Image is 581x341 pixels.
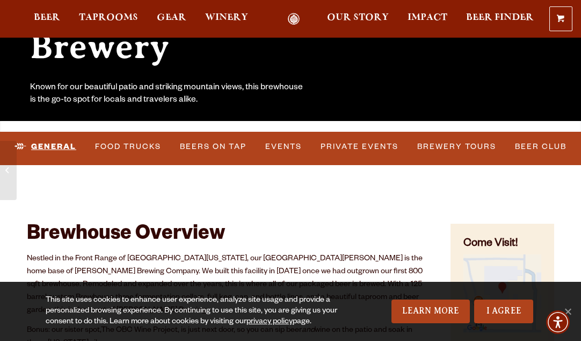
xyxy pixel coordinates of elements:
span: Our Story [327,13,389,22]
img: Small thumbnail of location on map [463,254,541,332]
span: Gear [157,13,186,22]
a: Beer [27,13,67,25]
a: Odell Home [273,13,314,25]
h4: Come Visit! [463,237,541,252]
a: Brewery Tours [413,134,500,159]
a: privacy policy [246,318,293,326]
a: Private Events [316,134,403,159]
a: Beer Club [511,134,571,159]
a: Beers on Tap [176,134,251,159]
div: Accessibility Menu [546,310,570,334]
p: Nestled in the Front Range of [GEOGRAPHIC_DATA][US_STATE], our [GEOGRAPHIC_DATA][PERSON_NAME] is ... [27,253,424,317]
div: Known for our beautiful patio and striking mountain views, this brewhouse is the go-to spot for l... [30,82,305,107]
a: Food Trucks [91,134,165,159]
a: Impact [401,13,454,25]
a: I Agree [474,300,533,323]
a: Winery [198,13,255,25]
a: Beer Finder [459,13,541,25]
span: Beer Finder [466,13,534,22]
a: Events [261,134,306,159]
span: Taprooms [79,13,138,22]
a: Taprooms [72,13,145,25]
a: Our Story [320,13,396,25]
a: General [10,134,81,159]
span: Beer [34,13,60,22]
a: Learn More [391,300,470,323]
span: Impact [408,13,447,22]
h2: Brewhouse Overview [27,224,424,247]
div: This site uses cookies to enhance user experience, analyze site usage and provide a personalized ... [46,295,362,328]
span: Winery [205,13,248,22]
a: Gear [150,13,193,25]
